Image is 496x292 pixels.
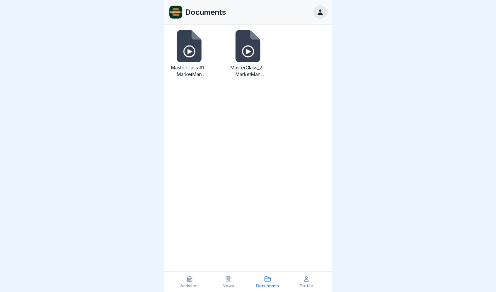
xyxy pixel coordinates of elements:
a: MasterClass_2 - MarketMan Assorment, Variances, Food cost [228,30,268,78]
a: MasterClass #1 - MarketMan Introduction.mp4 [169,30,210,78]
p: MasterClass_2 - MarketMan Assorment, Variances, Food cost [228,64,268,78]
p: Activities [180,284,199,288]
p: News [223,284,234,288]
p: Documents [256,284,279,288]
img: vi4xj1rh7o2tnjevi8opufjs.png [169,6,182,19]
p: MasterClass #1 - MarketMan Introduction.mp4 [169,64,210,78]
p: Documents [185,8,226,17]
p: Profile [300,284,313,288]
